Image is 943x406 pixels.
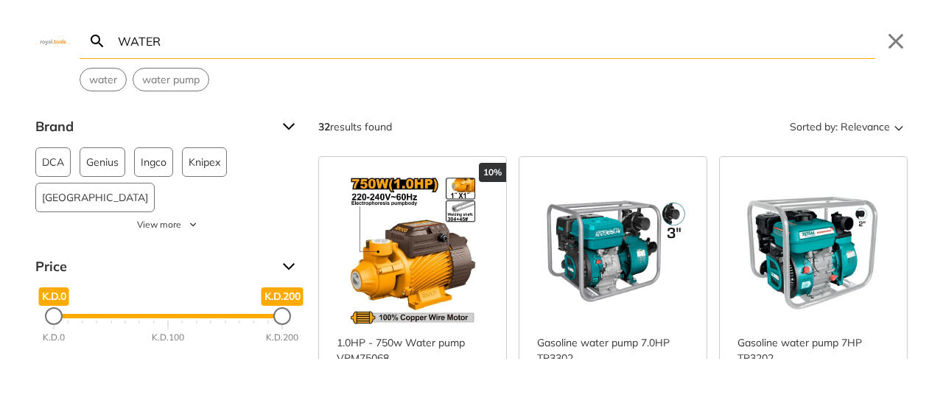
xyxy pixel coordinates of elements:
[884,29,908,53] button: Close
[35,147,71,177] button: DCA
[273,307,291,325] div: Maximum Price
[80,147,125,177] button: Genius
[142,72,200,88] span: water pump
[35,218,301,231] button: View more
[45,307,63,325] div: Minimum Price
[80,68,127,91] div: Suggestion: water
[42,148,64,176] span: DCA
[890,118,908,136] svg: Sort
[137,218,181,231] span: View more
[43,331,65,344] div: K.D.0
[80,69,126,91] button: Select suggestion: water
[133,68,209,91] div: Suggestion: water pump
[35,183,155,212] button: [GEOGRAPHIC_DATA]
[141,148,166,176] span: Ingco
[189,148,220,176] span: Knipex
[42,183,148,211] span: [GEOGRAPHIC_DATA]
[133,69,208,91] button: Select suggestion: water pump
[115,24,875,58] input: Search…
[787,115,908,139] button: Sorted by:Relevance Sort
[266,331,298,344] div: K.D.200
[35,38,71,44] img: Close
[318,115,392,139] div: results found
[35,255,271,279] span: Price
[35,115,271,139] span: Brand
[89,72,117,88] span: water
[182,147,227,177] button: Knipex
[134,147,173,177] button: Ingco
[318,120,330,133] strong: 32
[479,163,506,182] div: 10%
[88,32,106,50] svg: Search
[152,331,184,344] div: K.D.100
[86,148,119,176] span: Genius
[841,115,890,139] span: Relevance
